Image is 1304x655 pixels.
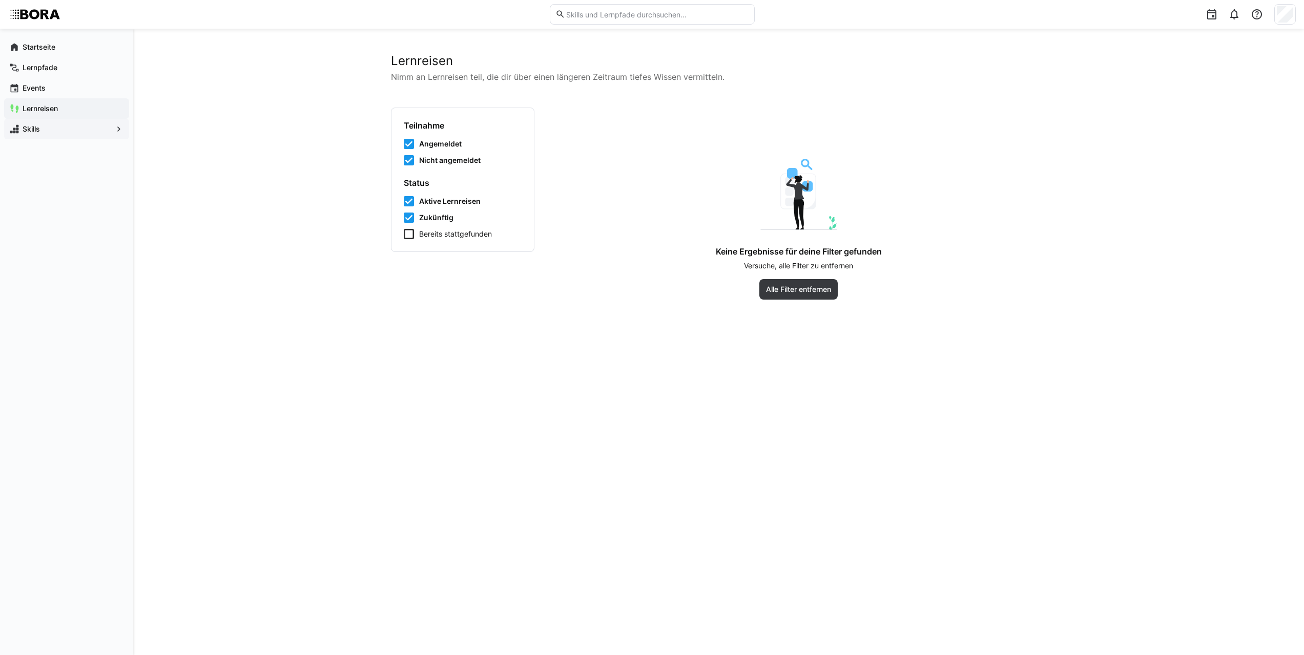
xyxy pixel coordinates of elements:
span: Angemeldet [419,139,462,149]
p: Versuche, alle Filter zu entfernen [744,261,853,271]
h4: Teilnahme [404,120,522,131]
p: Nimm an Lernreisen teil, die dir über einen längeren Zeitraum tiefes Wissen vermitteln. [391,71,1047,83]
button: Alle Filter entfernen [759,279,838,300]
h4: Keine Ergebnisse für deine Filter gefunden [716,246,882,257]
span: Alle Filter entfernen [764,284,833,294]
input: Skills und Lernpfade durchsuchen… [565,10,749,19]
h2: Lernreisen [391,53,1047,69]
span: Aktive Lernreisen [419,196,481,206]
span: Nicht angemeldet [419,155,481,165]
span: Zukünftig [419,213,453,223]
h4: Status [404,178,522,188]
span: Bereits stattgefunden [419,229,492,239]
